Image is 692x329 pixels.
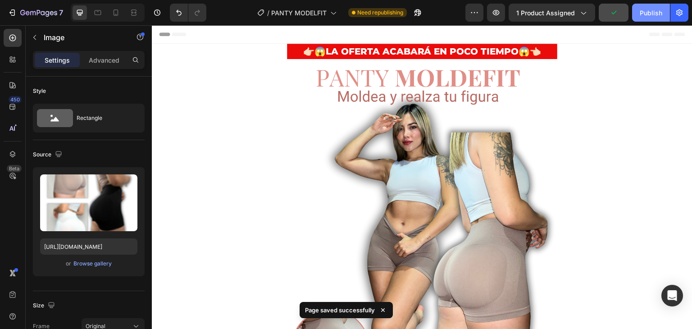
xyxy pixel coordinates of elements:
div: Browse gallery [73,260,112,268]
div: Undo/Redo [170,4,206,22]
div: Open Intercom Messenger [661,285,683,306]
p: Image [44,32,120,43]
span: PANTY MODELFIT [271,8,327,18]
span: / [267,8,269,18]
div: Style [33,87,46,95]
span: Need republishing [357,9,403,17]
div: Source [33,149,64,161]
button: Publish [632,4,670,22]
button: 1 product assigned [509,4,595,22]
div: Publish [640,8,662,18]
span: 1 product assigned [516,8,575,18]
button: 7 [4,4,67,22]
p: Advanced [89,55,119,65]
button: Browse gallery [73,259,112,268]
div: Rectangle [77,108,132,128]
p: 7 [59,7,63,18]
img: preview-image [40,174,137,231]
iframe: Design area [152,25,692,329]
span: or [66,258,71,269]
div: Beta [7,165,22,172]
input: https://example.com/image.jpg [40,238,137,255]
div: 450 [9,96,22,103]
p: Settings [45,55,70,65]
div: Size [33,300,57,312]
p: Page saved successfully [305,306,375,315]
